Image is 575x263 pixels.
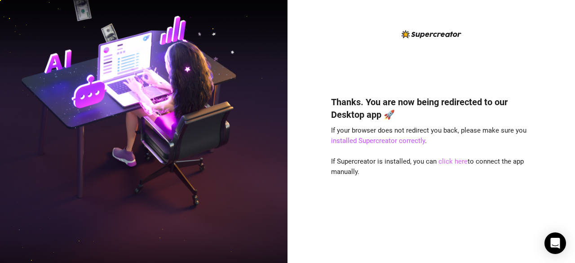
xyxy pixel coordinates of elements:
[331,126,526,145] span: If your browser does not redirect you back, please make sure you .
[331,137,425,145] a: installed Supercreator correctly
[438,157,468,165] a: click here
[331,157,524,176] span: If Supercreator is installed, you can to connect the app manually.
[331,96,531,121] h4: Thanks. You are now being redirected to our Desktop app 🚀
[402,30,461,38] img: logo-BBDzfeDw.svg
[544,232,566,254] div: Open Intercom Messenger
